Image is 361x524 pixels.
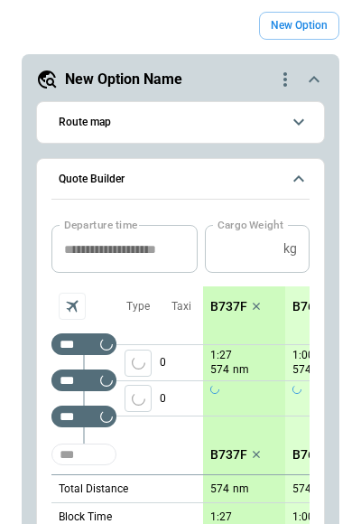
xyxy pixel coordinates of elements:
[64,217,138,232] label: Departure time
[125,385,152,412] button: left aligned
[292,482,311,496] p: 574
[51,102,310,143] button: Route map
[160,345,203,380] p: 0
[125,350,152,377] button: left aligned
[233,362,249,378] p: nm
[51,333,116,355] div: Too short
[171,299,191,314] p: Taxi
[51,444,116,465] div: Too short
[59,173,125,185] h6: Quote Builder
[51,406,116,427] div: Too short
[59,293,86,320] span: Aircraft selection
[51,225,185,273] input: Choose date, selected date is Sep 23, 2025
[160,381,203,416] p: 0
[210,362,229,378] p: 574
[233,482,249,497] p: nm
[126,299,150,314] p: Type
[292,362,311,378] p: 574
[51,159,310,201] button: Quote Builder
[51,370,116,391] div: Too short
[125,350,152,377] span: Type of sector
[59,482,128,497] p: Total Distance
[210,510,232,524] p: 1:27
[292,299,322,314] p: B762
[292,349,314,362] p: 1:00
[210,447,247,463] p: B737F
[274,69,296,90] div: quote-option-actions
[283,241,297,257] p: kg
[292,510,314,524] p: 1:00
[210,482,229,496] p: 574
[292,447,322,463] p: B762
[210,349,232,362] p: 1:27
[65,70,182,89] h5: New Option Name
[210,299,247,314] p: B737F
[125,385,152,412] span: Type of sector
[59,117,111,128] h6: Route map
[259,12,339,40] button: New Option
[218,217,283,232] label: Cargo Weight
[36,69,325,90] button: New Option Namequote-option-actions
